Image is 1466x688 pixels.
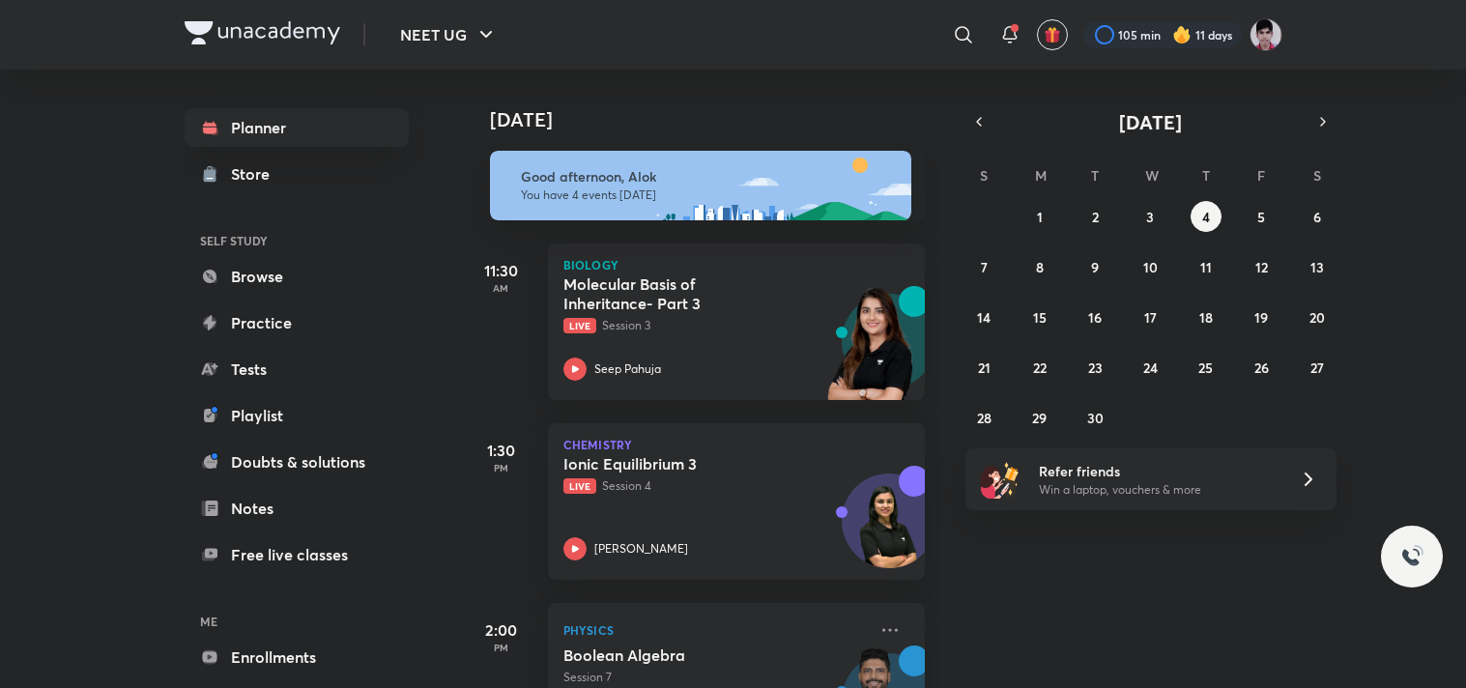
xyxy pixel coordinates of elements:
h6: Good afternoon, Alok [521,168,894,186]
button: September 27, 2025 [1302,352,1333,383]
button: September 4, 2025 [1191,201,1222,232]
abbr: September 30, 2025 [1087,409,1104,427]
abbr: September 9, 2025 [1091,258,1099,276]
span: Live [563,478,596,494]
button: September 13, 2025 [1302,251,1333,282]
p: PM [463,462,540,473]
button: September 8, 2025 [1024,251,1055,282]
button: September 25, 2025 [1191,352,1222,383]
abbr: September 14, 2025 [977,308,991,327]
abbr: September 23, 2025 [1088,358,1103,377]
h5: 11:30 [463,259,540,282]
p: Chemistry [563,439,909,450]
abbr: September 19, 2025 [1254,308,1268,327]
abbr: September 12, 2025 [1255,258,1268,276]
button: September 16, 2025 [1079,301,1110,332]
a: Store [185,155,409,193]
button: September 12, 2025 [1246,251,1277,282]
abbr: September 22, 2025 [1033,358,1047,377]
img: Avatar [843,484,935,577]
button: NEET UG [388,15,509,54]
abbr: September 13, 2025 [1310,258,1324,276]
abbr: September 21, 2025 [978,358,991,377]
img: afternoon [490,151,911,220]
button: September 1, 2025 [1024,201,1055,232]
span: [DATE] [1119,109,1182,135]
button: September 10, 2025 [1135,251,1165,282]
abbr: September 27, 2025 [1310,358,1324,377]
button: September 5, 2025 [1246,201,1277,232]
h5: Molecular Basis of Inheritance- Part 3 [563,274,804,313]
button: September 28, 2025 [968,402,999,433]
a: Notes [185,489,409,528]
abbr: September 8, 2025 [1036,258,1044,276]
h5: 1:30 [463,439,540,462]
button: September 2, 2025 [1079,201,1110,232]
p: AM [463,282,540,294]
p: Session 7 [563,669,867,686]
button: September 9, 2025 [1079,251,1110,282]
abbr: September 6, 2025 [1313,208,1321,226]
a: Browse [185,257,409,296]
abbr: September 10, 2025 [1143,258,1158,276]
abbr: Thursday [1202,166,1210,185]
abbr: September 7, 2025 [981,258,988,276]
span: Live [563,318,596,333]
button: September 18, 2025 [1191,301,1222,332]
a: Company Logo [185,21,340,49]
p: You have 4 events [DATE] [521,187,894,203]
h5: 2:00 [463,618,540,642]
button: September 14, 2025 [968,301,999,332]
button: September 6, 2025 [1302,201,1333,232]
button: September 17, 2025 [1135,301,1165,332]
p: Win a laptop, vouchers & more [1039,481,1277,499]
abbr: Monday [1035,166,1047,185]
abbr: September 5, 2025 [1257,208,1265,226]
abbr: September 4, 2025 [1202,208,1210,226]
button: September 26, 2025 [1246,352,1277,383]
abbr: Saturday [1313,166,1321,185]
abbr: September 29, 2025 [1032,409,1047,427]
a: Practice [185,303,409,342]
h6: ME [185,605,409,638]
p: Seep Pahuja [594,360,661,378]
abbr: September 25, 2025 [1198,358,1213,377]
p: Physics [563,618,867,642]
h6: Refer friends [1039,461,1277,481]
p: [PERSON_NAME] [594,540,688,558]
h5: Ionic Equilibrium 3 [563,454,804,473]
abbr: September 17, 2025 [1144,308,1157,327]
button: September 19, 2025 [1246,301,1277,332]
img: unacademy [819,286,925,419]
button: September 29, 2025 [1024,402,1055,433]
button: September 23, 2025 [1079,352,1110,383]
abbr: September 24, 2025 [1143,358,1158,377]
abbr: September 16, 2025 [1088,308,1102,327]
abbr: September 20, 2025 [1309,308,1325,327]
h5: Boolean Algebra [563,645,804,665]
abbr: Tuesday [1091,166,1099,185]
a: Tests [185,350,409,388]
abbr: September 28, 2025 [977,409,992,427]
h4: [DATE] [490,108,944,131]
img: referral [981,460,1020,499]
p: PM [463,642,540,653]
abbr: September 2, 2025 [1092,208,1099,226]
abbr: September 18, 2025 [1199,308,1213,327]
button: September 3, 2025 [1135,201,1165,232]
button: September 24, 2025 [1135,352,1165,383]
button: September 7, 2025 [968,251,999,282]
button: September 22, 2025 [1024,352,1055,383]
p: Session 4 [563,477,867,495]
abbr: Friday [1257,166,1265,185]
button: avatar [1037,19,1068,50]
abbr: September 26, 2025 [1254,358,1269,377]
img: Company Logo [185,21,340,44]
abbr: September 1, 2025 [1037,208,1043,226]
a: Enrollments [185,638,409,676]
img: Alok Mishra [1250,18,1282,51]
h6: SELF STUDY [185,224,409,257]
div: Store [231,162,281,186]
a: Playlist [185,396,409,435]
button: September 15, 2025 [1024,301,1055,332]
